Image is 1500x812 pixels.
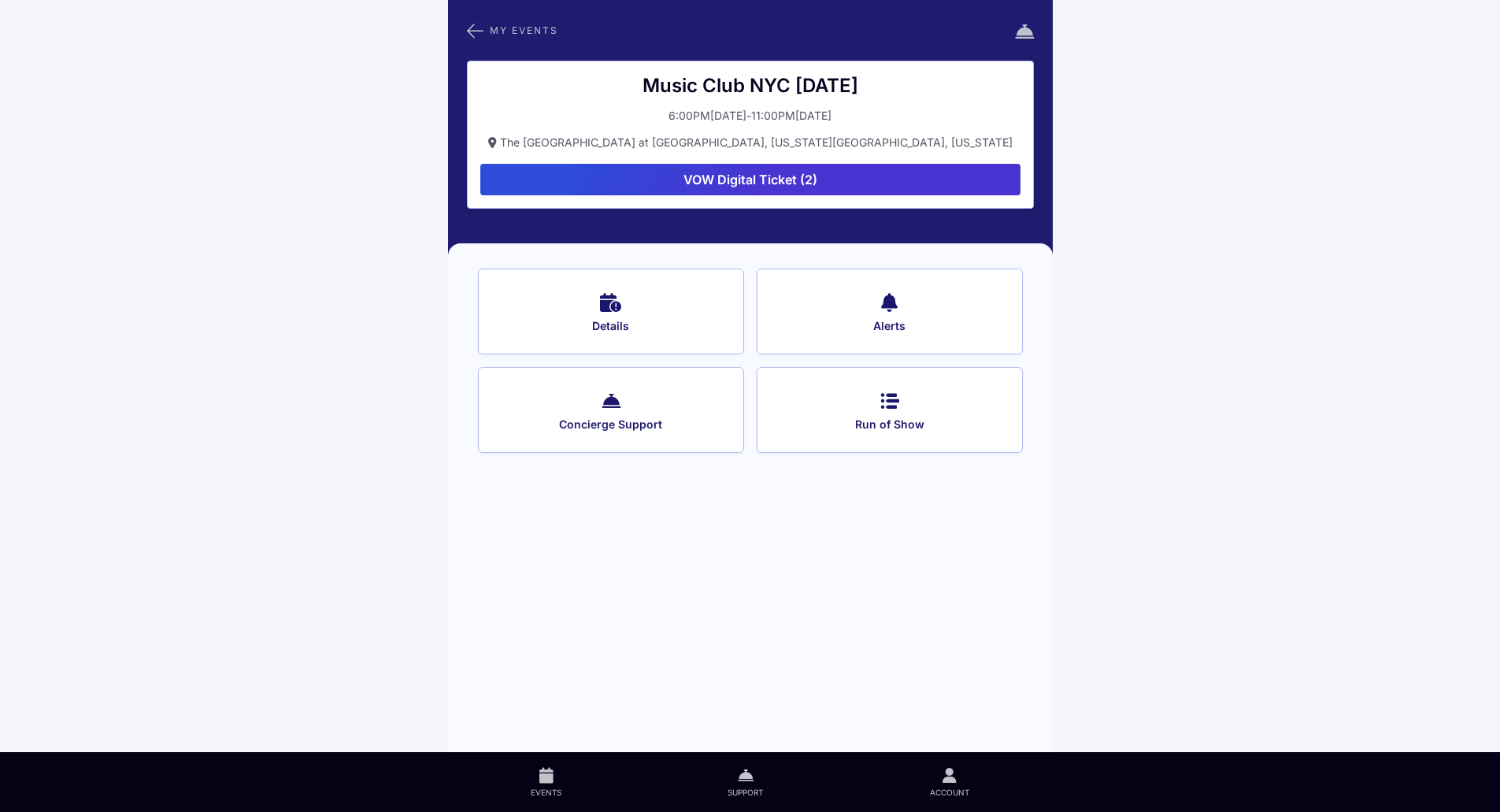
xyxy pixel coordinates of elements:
a: Support [645,752,846,812]
button: Details [478,269,744,354]
span: Details [499,319,723,333]
a: Account [846,752,1052,812]
div: 6:00PM[DATE] [669,107,746,124]
span: Concierge Support [499,417,723,432]
span: My Events [490,26,558,35]
button: Concierge Support [478,367,744,453]
span: Alerts [778,319,1002,333]
div: 11:00PM[DATE] [751,107,831,124]
button: My Events [467,20,558,41]
span: Account [930,787,969,798]
span: Events [531,787,561,798]
span: Support [728,787,763,798]
button: VOW Digital Ticket (2) [480,164,1020,195]
span: The [GEOGRAPHIC_DATA] at [GEOGRAPHIC_DATA], [US_STATE][GEOGRAPHIC_DATA], [US_STATE] [500,135,1013,149]
button: The [GEOGRAPHIC_DATA] at [GEOGRAPHIC_DATA], [US_STATE][GEOGRAPHIC_DATA], [US_STATE] [480,134,1020,151]
button: 6:00PM[DATE]-11:00PM[DATE] [480,107,1020,124]
span: Run of Show [778,417,1002,432]
button: Run of Show [757,367,1023,453]
button: Alerts [757,269,1023,354]
a: Events [448,752,645,812]
div: Music Club NYC [DATE] [480,74,1020,98]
